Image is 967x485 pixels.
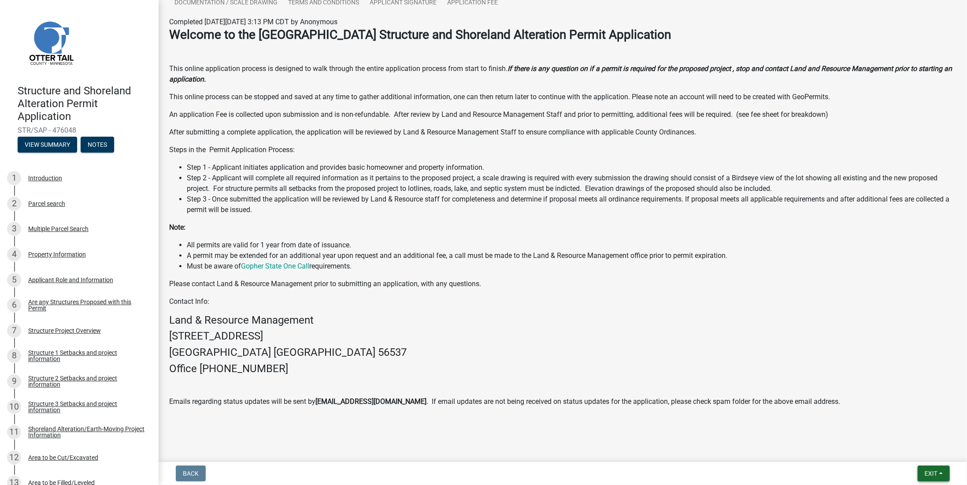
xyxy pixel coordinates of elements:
[28,299,144,311] div: Are any Structures Proposed with this Permit
[169,145,956,155] p: Steps in the Permit Application Process:
[169,223,185,231] strong: Note:
[918,466,950,481] button: Exit
[28,226,89,232] div: Multiple Parcel Search
[28,175,62,181] div: Introduction
[187,240,956,250] li: All permits are valid for 1 year from date of issuance.
[7,197,21,211] div: 2
[28,201,65,207] div: Parcel search
[169,362,956,375] h4: Office [PHONE_NUMBER]
[28,350,144,362] div: Structure 1 Setbacks and project information
[169,109,956,120] p: An application Fee is collected upon submission and is non-refundable. After review by Land and R...
[7,425,21,439] div: 11
[81,142,114,149] wm-modal-confirm: Notes
[169,63,956,85] p: This online application process is designed to walk through the entire application process from s...
[315,397,426,406] strong: [EMAIL_ADDRESS][DOMAIN_NAME]
[169,330,956,343] h4: [STREET_ADDRESS]
[18,142,77,149] wm-modal-confirm: Summary
[169,27,671,42] strong: Welcome to the [GEOGRAPHIC_DATA] Structure and Shoreland Alteration Permit Application
[28,401,144,413] div: Structure 3 Setbacks and project information
[18,126,141,134] span: STR/SAP - 476048
[18,9,84,75] img: Otter Tail County, Minnesota
[18,137,77,153] button: View Summary
[169,64,952,83] strong: If there is any question on if a permit is required for the proposed project , stop and contact L...
[925,470,937,477] span: Exit
[28,251,86,257] div: Property Information
[176,466,206,481] button: Back
[169,18,337,26] span: Completed [DATE][DATE] 3:13 PM CDT by Anonymous
[7,222,21,236] div: 3
[187,194,956,215] li: Step 3 - Once submitted the application will be reviewed by Land & Resource staff for completenes...
[28,277,113,283] div: Applicant Role and Information
[7,374,21,388] div: 9
[169,296,956,307] p: Contact Info:
[169,279,956,289] p: Please contact Land & Resource Management prior to submitting an application, with any questions.
[28,375,144,388] div: Structure 2 Setbacks and project information
[7,247,21,261] div: 4
[169,346,956,359] h4: [GEOGRAPHIC_DATA] [GEOGRAPHIC_DATA] 56537
[7,349,21,363] div: 8
[28,455,98,461] div: Area to be Cut/Excavated
[187,261,956,272] li: Must be aware of requirements.
[18,85,152,123] h4: Structure and Shoreland Alteration Permit Application
[7,400,21,414] div: 10
[81,137,114,153] button: Notes
[187,250,956,261] li: A permit may be extended for an additional year upon request and an additional fee, a call must b...
[187,173,956,194] li: Step 2 - Applicant will complete all required information as it pertains to the proposed project,...
[7,273,21,287] div: 5
[28,426,144,438] div: Shoreland Alteration/Earth-Moving Project Information
[7,324,21,338] div: 7
[7,298,21,312] div: 6
[183,470,199,477] span: Back
[28,328,101,334] div: Structure Project Overview
[169,314,956,327] h4: Land & Resource Management
[241,262,309,270] a: Gopher State One Call
[169,396,956,407] p: Emails regarding status updates will be sent by . If email updates are not being received on stat...
[169,92,956,102] p: This online process can be stopped and saved at any time to gather additional information, one ca...
[7,171,21,185] div: 1
[169,127,956,138] p: After submitting a complete application, the application will be reviewed by Land & Resource Mana...
[7,451,21,465] div: 12
[187,162,956,173] li: Step 1 - Applicant initiates application and provides basic homeowner and property information.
